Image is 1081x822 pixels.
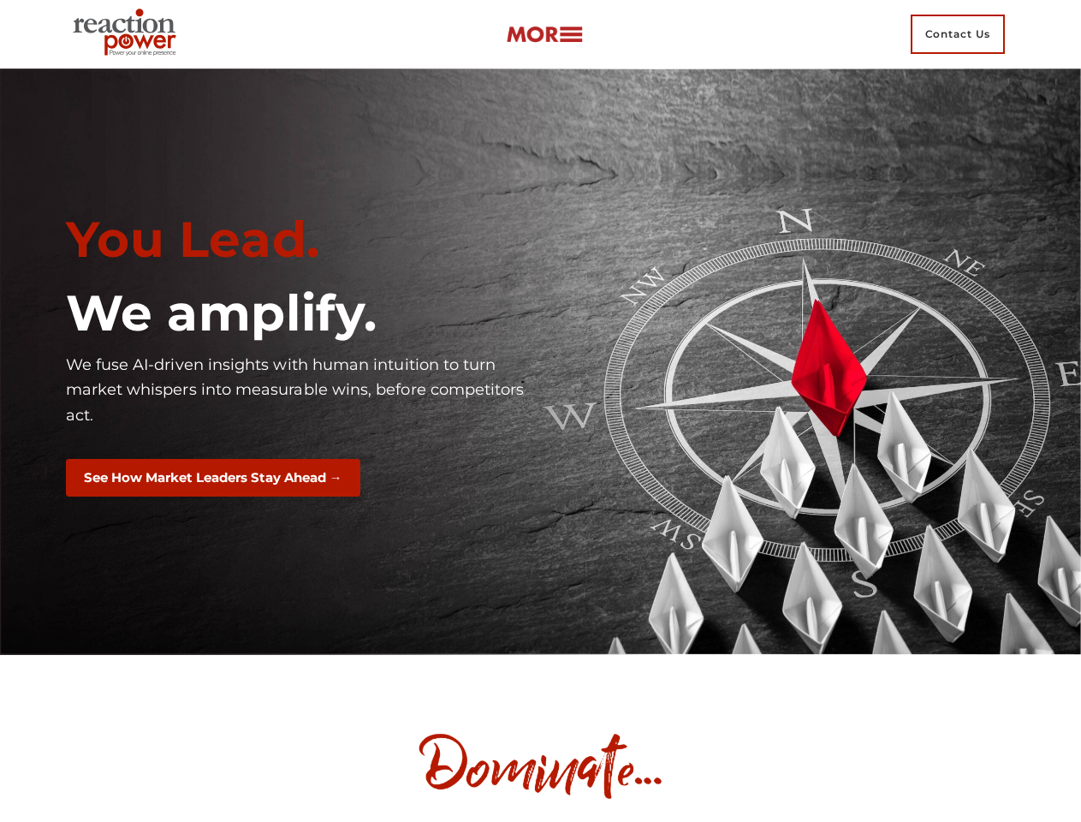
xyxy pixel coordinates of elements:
[66,283,528,344] h1: We amplify.
[66,459,360,497] button: See How Market Leaders Stay Ahead →
[66,468,360,486] a: See How Market Leaders Stay Ahead →
[66,209,320,270] span: You Lead.
[413,728,669,805] img: Dominate image
[66,353,528,429] p: We fuse AI-driven insights with human intuition to turn market whispers into measurable wins, bef...
[911,15,1005,54] span: Contact Us
[66,3,190,65] img: Executive Branding | Personal Branding Agency
[506,25,583,45] img: more-btn.png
